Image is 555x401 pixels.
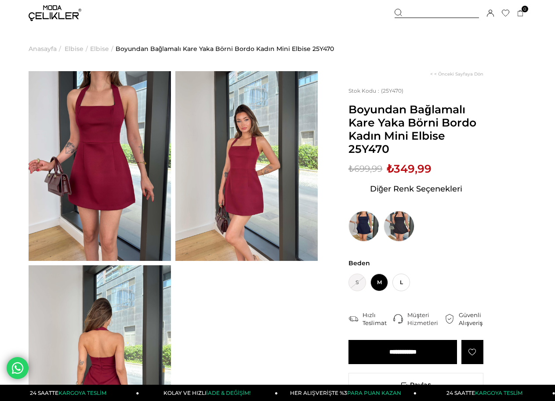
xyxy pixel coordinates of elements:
[461,340,483,364] a: Favorilere Ekle
[90,26,109,71] a: Elbise
[116,26,334,71] a: Boyundan Bağlamalı Kare Yaka Börni Bordo Kadın Mini Elbise 25Y470
[517,10,524,17] a: 0
[349,373,483,397] span: Paylaş
[58,390,106,396] span: KARGOYA TESLİM
[393,314,403,324] img: call-center.png
[29,71,171,261] img: Börni elbise 25Y470
[407,311,445,327] div: Müşteri Hizmetleri
[139,385,278,401] a: KOLAY VE HIZLIİADE & DEĞİŞİM!
[348,103,483,155] span: Boyundan Bağlamalı Kare Yaka Börni Bordo Kadın Mini Elbise 25Y470
[29,26,57,71] a: Anasayfa
[348,162,382,175] span: ₺699,99
[522,6,528,12] span: 0
[207,390,250,396] span: İADE & DEĞİŞİM!
[29,26,63,71] li: >
[175,71,318,261] img: Börni elbise 25Y470
[387,162,432,175] span: ₺349,99
[392,274,410,291] span: L
[278,385,417,401] a: HER ALIŞVERİŞTE %3PARA PUAN KAZAN
[475,390,522,396] span: KARGOYA TESLİM
[65,26,83,71] a: Elbise
[348,259,483,267] span: Beden
[445,314,454,324] img: security.png
[348,87,403,94] span: (25Y470)
[348,87,381,94] span: Stok Kodu
[348,274,366,291] span: S
[430,71,483,77] a: < < Önceki Sayfaya Dön
[65,26,90,71] li: >
[370,274,388,291] span: M
[370,182,462,196] span: Diğer Renk Seçenekleri
[348,314,358,324] img: shipping.png
[0,385,139,401] a: 24 SAATTEKARGOYA TESLİM
[90,26,116,71] li: >
[348,211,379,242] img: Boyundan Bağlamalı Kare Yaka Börni Lacivert Kadın Mini Elbise 25Y470
[29,5,81,21] img: logo
[384,211,414,242] img: Boyundan Bağlamalı Kare Yaka Börni Siyah Kadın Mini Elbise 25Y470
[347,390,401,396] span: PARA PUAN KAZAN
[363,311,393,327] div: Hızlı Teslimat
[459,311,489,327] div: Güvenli Alışveriş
